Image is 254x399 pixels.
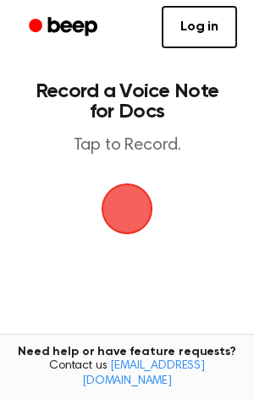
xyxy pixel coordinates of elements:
[102,183,152,234] img: Beep Logo
[30,81,224,122] h1: Record a Voice Note for Docs
[17,11,113,44] a: Beep
[10,359,244,389] span: Contact us
[162,6,237,48] a: Log in
[82,360,205,387] a: [EMAIL_ADDRESS][DOMAIN_NAME]
[30,135,224,156] p: Tap to Record.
